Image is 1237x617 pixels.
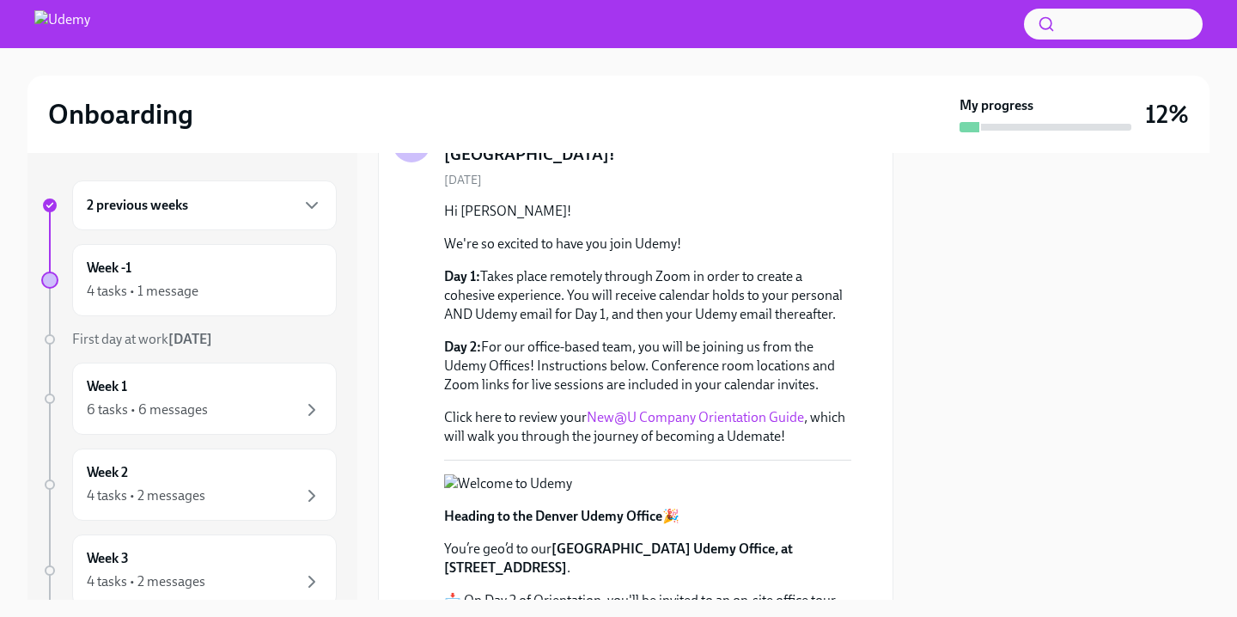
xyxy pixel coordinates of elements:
[960,96,1033,115] strong: My progress
[444,408,851,446] p: Click here to review your , which will walk you through the journey of becoming a Udemate!
[41,535,337,607] a: Week 34 tasks • 2 messages
[444,541,793,576] strong: [GEOGRAPHIC_DATA] Udemy Office, at [STREET_ADDRESS]
[444,235,851,254] p: We're so excited to have you join Udemy!
[41,244,337,316] a: Week -14 tasks • 1 message
[444,508,662,524] strong: Heading to the Denver Udemy Office
[87,377,127,396] h6: Week 1
[72,331,212,347] span: First day at work
[41,363,337,435] a: Week 16 tasks • 6 messages
[87,400,208,419] div: 6 tasks • 6 messages
[87,572,205,591] div: 4 tasks • 2 messages
[87,463,128,482] h6: Week 2
[87,486,205,505] div: 4 tasks • 2 messages
[34,10,90,38] img: Udemy
[444,339,481,355] strong: Day 2:
[444,267,851,324] p: Takes place remotely through Zoom in order to create a cohesive experience. You will receive cale...
[444,507,851,526] p: 🎉
[72,180,337,230] div: 2 previous weeks
[48,97,193,131] h2: Onboarding
[87,259,131,278] h6: Week -1
[87,196,188,215] h6: 2 previous weeks
[444,172,482,188] span: [DATE]
[1145,99,1189,130] h3: 12%
[444,268,480,284] strong: Day 1:
[87,282,198,301] div: 4 tasks • 1 message
[444,540,851,577] p: You’re geo’d to our .
[87,549,129,568] h6: Week 3
[41,449,337,521] a: Week 24 tasks • 2 messages
[41,330,337,349] a: First day at work[DATE]
[168,331,212,347] strong: [DATE]
[444,474,750,493] button: Zoom image
[444,202,851,221] p: Hi [PERSON_NAME]!
[587,409,804,425] a: New@U Company Orientation Guide
[444,338,851,394] p: For our office-based team, you will be joining us from the Udemy Offices! Instructions below. Con...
